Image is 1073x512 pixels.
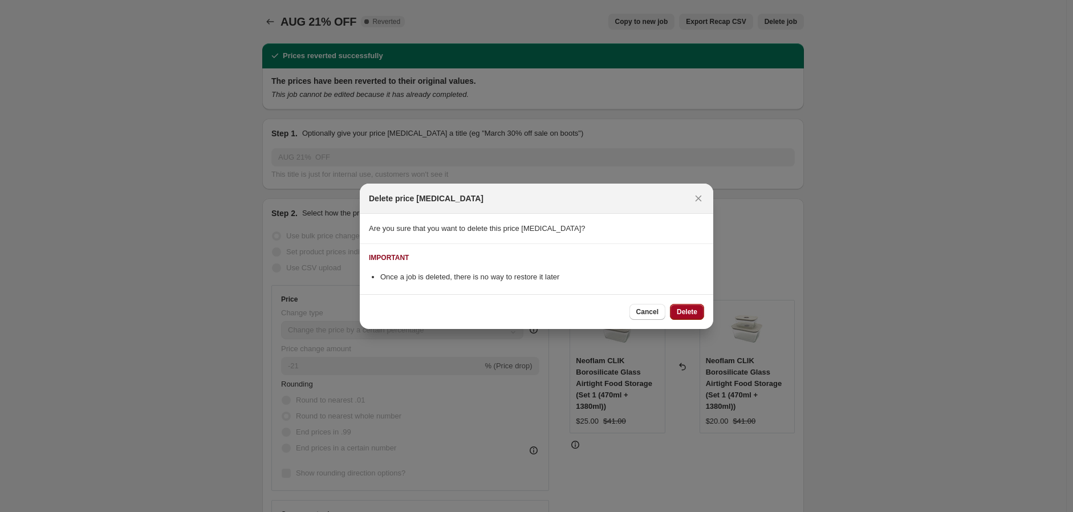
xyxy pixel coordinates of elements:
span: Cancel [636,307,659,316]
button: Delete [670,304,704,320]
span: Are you sure that you want to delete this price [MEDICAL_DATA]? [369,224,586,233]
button: Close [690,190,706,206]
button: Cancel [629,304,665,320]
h2: Delete price [MEDICAL_DATA] [369,193,483,204]
li: Once a job is deleted, there is no way to restore it later [380,271,704,283]
div: IMPORTANT [369,253,409,262]
span: Delete [677,307,697,316]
